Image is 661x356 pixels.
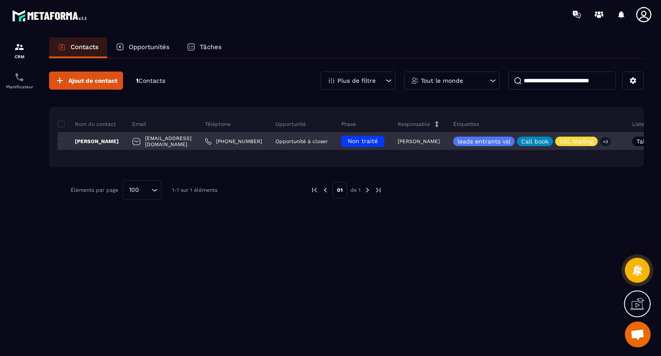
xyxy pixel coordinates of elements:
input: Search for option [142,185,149,195]
p: Contacts [71,43,99,51]
p: Éléments par page [71,187,118,193]
img: next [374,186,382,194]
p: Nom du contact [58,121,116,128]
a: Opportunités [107,37,178,58]
p: Tâches [200,43,222,51]
button: Ajout de contact [49,72,123,90]
p: de 1 [350,187,361,194]
div: Search for option [123,180,161,200]
p: Email [132,121,146,128]
span: Ajout de contact [68,76,117,85]
p: [PERSON_NAME] [398,138,440,144]
p: Tally [636,138,649,144]
p: Call book [521,138,549,144]
img: logo [12,8,90,24]
p: Planificateur [2,84,37,89]
img: prev [311,186,318,194]
p: VSL Mailing [559,138,593,144]
p: [PERSON_NAME] [58,138,119,145]
img: next [364,186,371,194]
span: Non traité [348,137,378,144]
a: formationformationCRM [2,35,37,66]
a: Tâches [178,37,230,58]
img: prev [321,186,329,194]
a: Contacts [49,37,107,58]
p: Phase [341,121,356,128]
p: 1 [136,77,165,85]
p: Plus de filtre [337,78,376,84]
span: Contacts [139,77,165,84]
p: 1-1 sur 1 éléments [172,187,217,193]
p: +3 [600,137,611,146]
div: Ouvrir le chat [625,322,651,347]
p: Téléphone [205,121,231,128]
p: Opportunité [275,121,306,128]
p: CRM [2,54,37,59]
p: Opportunités [129,43,170,51]
p: Liste [632,121,644,128]
a: schedulerschedulerPlanificateur [2,66,37,96]
p: Étiquettes [453,121,479,128]
img: scheduler [14,72,25,82]
img: formation [14,42,25,52]
p: Responsable [398,121,430,128]
p: Tout le monde [421,78,463,84]
p: leads entrants vsl [457,138,510,144]
span: 100 [126,185,142,195]
p: 01 [332,182,347,198]
a: [PHONE_NUMBER] [205,138,262,145]
p: Opportunité à closer [275,138,328,144]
